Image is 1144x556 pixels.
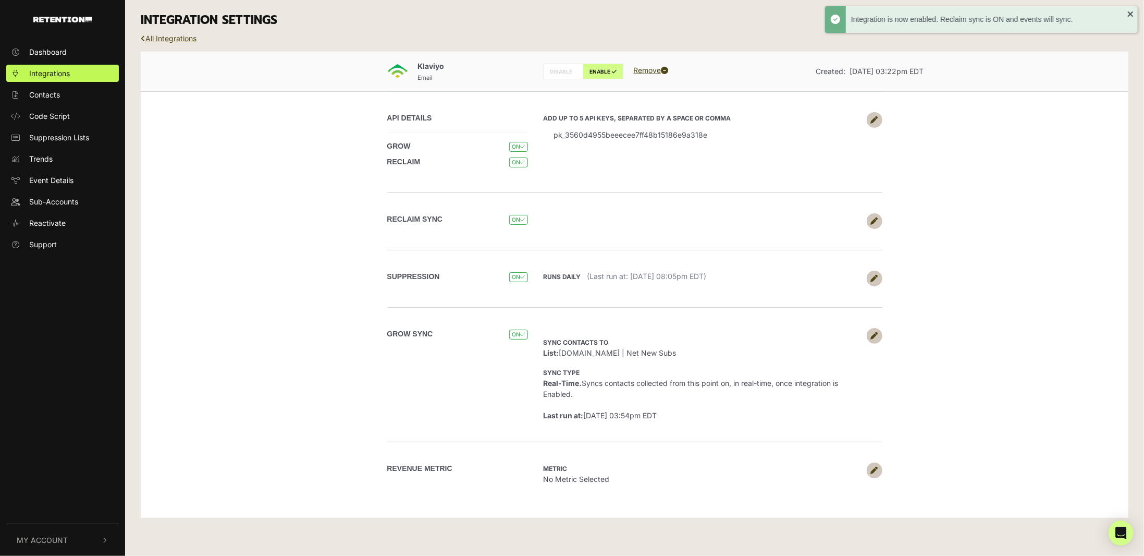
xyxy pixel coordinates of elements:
[587,272,707,281] span: (Last run at: [DATE] 08:05pm EDT)
[544,411,584,420] strong: Last run at:
[6,107,119,125] a: Code Script
[17,535,68,546] span: My Account
[1109,521,1134,546] div: Open Intercom Messenger
[544,411,657,420] span: [DATE] 03:54pm EDT
[6,524,119,556] button: My Account
[544,465,568,473] strong: Metric
[387,61,408,81] img: Klaviyo
[634,66,669,75] a: Remove
[6,150,119,167] a: Trends
[544,273,581,281] strong: Runs daily
[6,193,119,210] a: Sub-Accounts
[387,214,443,225] label: Reclaim Sync
[29,46,67,57] span: Dashboard
[544,368,839,398] span: Syncs contacts collected from this point on, in real-time, once integration is Enabled.
[544,369,580,377] strong: Sync type
[141,13,1128,28] h3: INTEGRATION SETTINGS
[544,348,559,357] strong: List:
[387,113,432,124] label: API DETAILS
[6,129,119,146] a: Suppression Lists
[544,123,862,147] li: pk_3560d4955beeecee7ff48b15186e9a318e
[6,65,119,82] a: Integrations
[6,172,119,189] a: Event Details
[544,64,584,79] label: DISABLE
[583,64,623,79] label: ENABLE
[418,62,445,70] span: Klaviyo
[29,196,78,207] span: Sub-Accounts
[29,239,57,250] span: Support
[6,214,119,232] a: Reactivate
[29,111,70,122] span: Code Script
[29,217,66,228] span: Reactivate
[544,379,582,388] strong: Real-Time.
[387,141,411,152] label: GROW
[544,339,609,346] strong: Sync contacts to
[509,158,527,167] span: ON
[816,67,846,76] span: Created:
[509,330,527,340] span: ON
[509,142,527,152] span: ON
[418,74,433,81] small: Email
[850,67,924,76] span: [DATE] 03:22pm EDT
[509,215,527,225] span: ON
[851,14,1127,25] div: Integration is now enabled. Reclaim sync is ON and events will sync.
[6,43,119,61] a: Dashboard
[141,34,196,43] a: All Integrations
[544,114,731,122] strong: Add up to 5 API keys, separated by a space or comma
[33,17,92,22] img: Retention.com
[6,236,119,253] a: Support
[29,68,70,79] span: Integrations
[509,272,527,282] span: ON
[387,329,433,340] label: Grow Sync
[29,153,53,164] span: Trends
[387,156,421,167] label: RECLAIM
[544,463,862,485] p: No Metric Selected
[29,132,89,143] span: Suppression Lists
[29,89,60,100] span: Contacts
[544,337,676,357] span: [DOMAIN_NAME] | Net New Subs
[387,271,440,282] label: SUPPRESSION
[387,463,452,474] label: Revenue Metric
[29,175,73,186] span: Event Details
[6,86,119,103] a: Contacts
